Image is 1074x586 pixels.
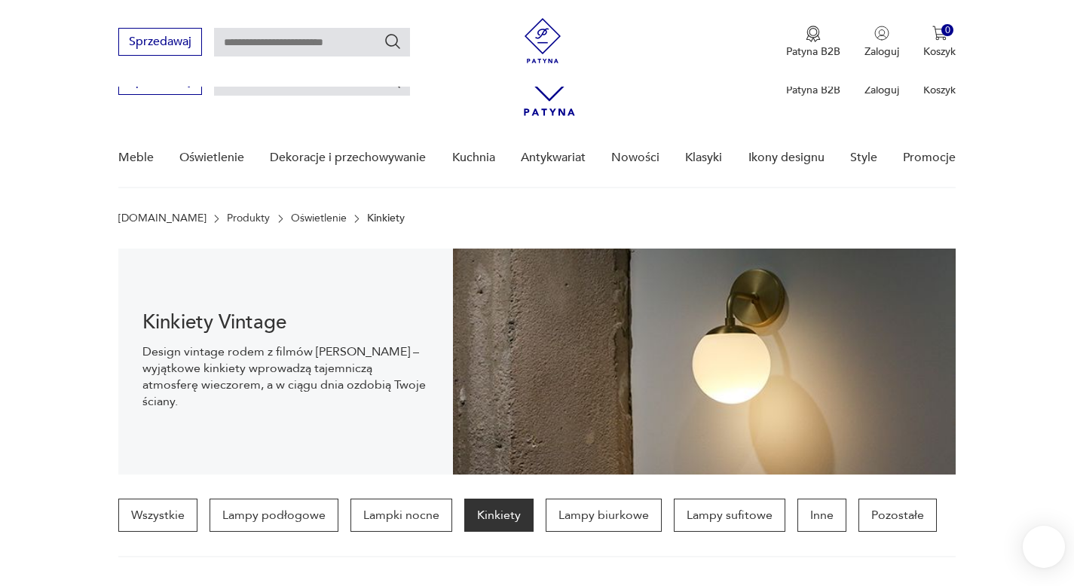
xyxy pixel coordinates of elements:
[923,26,956,59] button: 0Koszyk
[521,129,586,187] a: Antykwariat
[118,129,154,187] a: Meble
[350,499,452,532] a: Lampki nocne
[874,26,889,41] img: Ikonka użytkownika
[118,212,207,224] a: [DOMAIN_NAME]
[685,129,722,187] a: Klasyki
[858,499,937,532] a: Pozostałe
[797,499,846,532] a: Inne
[941,24,954,37] div: 0
[923,83,956,97] p: Koszyk
[118,38,202,48] a: Sprzedawaj
[453,249,956,475] img: Kinkiety vintage
[118,28,202,56] button: Sprzedawaj
[179,129,244,187] a: Oświetlenie
[291,212,347,224] a: Oświetlenie
[850,129,877,187] a: Style
[227,212,270,224] a: Produkty
[923,44,956,59] p: Koszyk
[932,26,947,41] img: Ikona koszyka
[546,499,662,532] a: Lampy biurkowe
[520,18,565,63] img: Patyna - sklep z meblami i dekoracjami vintage
[864,44,899,59] p: Zaloguj
[786,26,840,59] button: Patyna B2B
[611,129,659,187] a: Nowości
[384,32,402,50] button: Szukaj
[786,83,840,97] p: Patyna B2B
[270,129,426,187] a: Dekoracje i przechowywanie
[864,83,899,97] p: Zaloguj
[903,129,956,187] a: Promocje
[118,499,197,532] a: Wszystkie
[864,26,899,59] button: Zaloguj
[118,77,202,87] a: Sprzedawaj
[142,343,430,410] p: Design vintage rodem z filmów [PERSON_NAME] – wyjątkowe kinkiety wprowadzą tajemniczą atmosferę w...
[748,129,825,187] a: Ikony designu
[806,26,821,42] img: Ikona medalu
[452,129,495,187] a: Kuchnia
[142,313,430,331] h1: Kinkiety Vintage
[786,26,840,59] a: Ikona medaluPatyna B2B
[1023,526,1065,568] iframe: Smartsupp widget button
[210,499,338,532] a: Lampy podłogowe
[464,499,534,532] a: Kinkiety
[786,44,840,59] p: Patyna B2B
[367,212,405,224] p: Kinkiety
[674,499,785,532] a: Lampy sufitowe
